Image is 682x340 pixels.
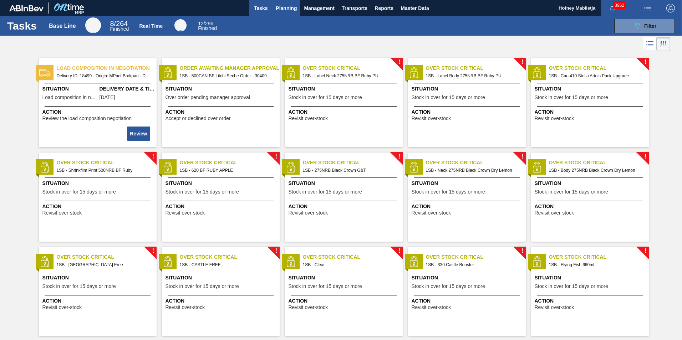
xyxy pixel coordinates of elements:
span: Action [535,203,647,210]
span: Stock in over for 15 days or more [535,284,608,289]
span: Finished [198,25,217,31]
span: ! [644,154,646,159]
span: 1SB - 275NRB Black Crown G&T [303,166,397,174]
span: Over Stock Critical [426,253,526,261]
span: Over Stock Critical [426,159,526,166]
span: Over Stock Critical [549,253,649,261]
span: Stock in over for 15 days or more [289,189,362,195]
img: status [39,67,50,78]
span: Stock in over for 15 days or more [289,95,362,100]
span: 1SB - 330 Castle Booster [426,261,520,269]
span: Tasks [253,4,269,12]
span: Revisit over-stock [289,210,328,216]
h1: Tasks [7,22,39,30]
span: Stock in over for 15 days or more [535,189,608,195]
div: Real Time [174,19,187,31]
img: status [39,256,50,267]
span: Over Stock Critical [549,159,649,166]
span: Action [289,203,401,210]
span: Stock in over for 15 days or more [535,95,608,100]
span: 1SB - Label Neck 275NRB BF Ruby PU [303,72,397,80]
span: Action [412,297,524,305]
span: Stock in over for 15 days or more [412,95,485,100]
button: Filter [614,19,675,33]
div: Real Time [139,23,163,29]
span: Revisit over-stock [535,210,574,216]
span: 1SB - Shrinkfilm Print 500NRB BF Ruby [57,166,151,174]
span: 1SB - Body 275NRB Black Crown Dry Lemon [549,166,643,174]
span: Situation [289,180,401,187]
span: Revisit over-stock [535,305,574,310]
span: 1SB - Label Body 275NRB BF Ruby PU [426,72,520,80]
span: Management [304,4,335,12]
span: Action [535,297,647,305]
img: Logout [666,4,675,12]
span: ! [644,60,646,65]
img: status [408,162,419,172]
span: Over Stock Critical [57,253,157,261]
img: status [162,256,173,267]
span: Filter [644,23,656,29]
span: Revisit over-stock [289,116,328,121]
span: Over Stock Critical [303,253,403,261]
span: Revisit over-stock [412,210,451,216]
div: Complete task: 2198656 [128,126,151,141]
img: status [162,67,173,78]
img: userActions [643,4,652,12]
span: 1SB - Can 410 Stella Artois Pack Upgrade [549,72,643,80]
span: Over Stock Critical [303,159,403,166]
span: 8 [110,20,114,27]
div: Base Line [110,21,129,31]
span: 1SB - 620 BF RUBY APPLE [180,166,274,174]
span: Transports [342,4,367,12]
span: ! [521,154,523,159]
span: Situation [412,180,524,187]
span: Revisit over-stock [42,305,82,310]
span: Revisit over-stock [166,210,205,216]
span: Over order pending manager approval [166,95,250,100]
img: status [531,256,542,267]
span: Planning [276,4,297,12]
span: Situation [535,180,647,187]
span: 08/29/2025, [100,95,115,100]
span: Delivery Date & Time [100,85,155,93]
img: status [408,256,419,267]
button: Review [127,127,150,141]
span: 1SB - Flying Fish 660ml [549,261,643,269]
span: ! [275,154,277,159]
span: Action [166,108,278,116]
span: Action [166,297,278,305]
span: Over Stock Critical [426,65,526,72]
span: 12 [198,21,204,26]
span: Revisit over-stock [166,305,205,310]
span: Stock in over for 15 days or more [289,284,362,289]
span: Situation [289,274,401,282]
span: Action [166,203,278,210]
img: status [285,67,296,78]
span: 1SB - CASTLE FREE [180,261,274,269]
span: Accept or declined over order [166,116,231,121]
span: Stock in over for 15 days or more [42,284,116,289]
span: Over Stock Critical [549,65,649,72]
span: Load composition in negotiation [42,95,98,100]
span: ! [521,60,523,65]
span: Situation [412,85,524,93]
span: Stock in over for 15 days or more [412,284,485,289]
span: Stock in over for 15 days or more [412,189,485,195]
span: Action [535,108,647,116]
span: Situation [166,274,278,282]
span: / 264 [110,20,128,27]
span: Action [412,203,524,210]
span: Delivery ID: 18499 - Origin: MPact Brakpan - Destination: 1SB [57,72,151,80]
span: Situation [289,85,401,93]
span: / 296 [198,21,213,26]
span: Action [289,108,401,116]
span: Situation [412,274,524,282]
span: 1SB - Neck 275NRB Black Crown Dry Lemon [426,166,520,174]
span: Revisit over-stock [42,210,82,216]
span: ! [521,248,523,254]
span: ! [275,248,277,254]
span: ! [398,154,400,159]
span: Situation [535,85,647,93]
img: status [285,162,296,172]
